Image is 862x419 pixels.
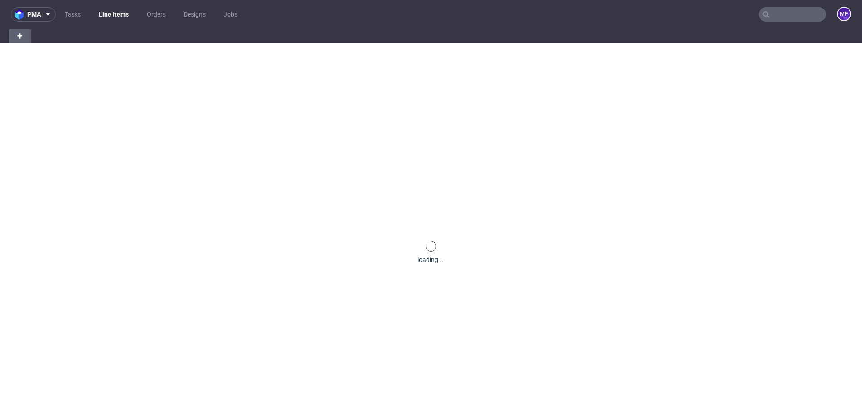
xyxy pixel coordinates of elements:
figcaption: MF [838,8,850,20]
img: logo [15,9,27,20]
a: Orders [141,7,171,22]
a: Tasks [59,7,86,22]
button: pma [11,7,56,22]
a: Line Items [93,7,134,22]
span: pma [27,11,41,17]
a: Designs [178,7,211,22]
div: loading ... [418,255,445,264]
a: Jobs [218,7,243,22]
